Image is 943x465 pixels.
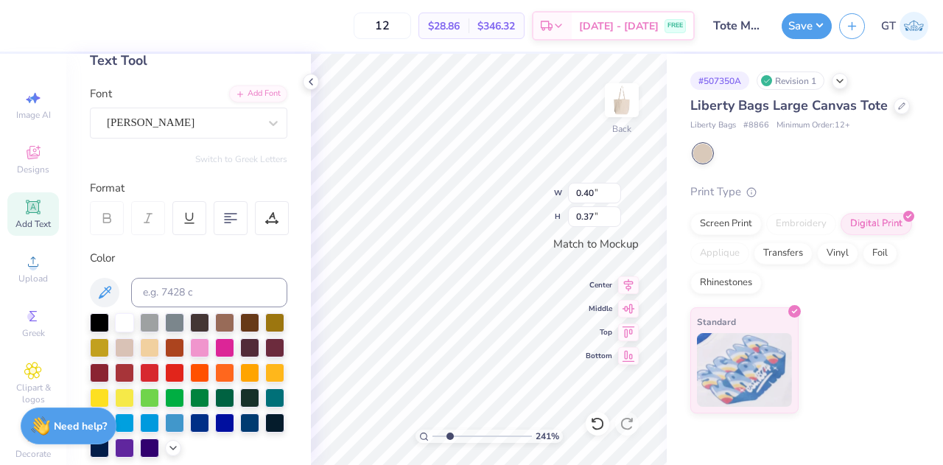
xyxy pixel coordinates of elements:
span: Designs [17,164,49,175]
span: Add Text [15,218,51,230]
span: Bottom [586,351,612,361]
div: Revision 1 [757,71,824,90]
span: Center [586,280,612,290]
div: Transfers [754,242,813,265]
span: Minimum Order: 12 + [777,119,850,132]
div: Foil [863,242,897,265]
div: Text Tool [90,51,287,71]
span: Liberty Bags Large Canvas Tote [690,97,888,114]
img: Standard [697,333,792,407]
span: Decorate [15,448,51,460]
div: # 507350A [690,71,749,90]
button: Switch to Greek Letters [195,153,287,165]
span: FREE [667,21,683,31]
div: Rhinestones [690,272,762,294]
span: $28.86 [428,18,460,34]
input: – – [354,13,411,39]
div: Color [90,250,287,267]
span: Liberty Bags [690,119,736,132]
span: Middle [586,304,612,314]
div: Applique [690,242,749,265]
span: Greek [22,327,45,339]
span: Top [586,327,612,338]
div: Vinyl [817,242,858,265]
a: GT [881,12,928,41]
span: Image AI [16,109,51,121]
input: e.g. 7428 c [131,278,287,307]
img: Gayathree Thangaraj [900,12,928,41]
input: Untitled Design [702,11,774,41]
button: Save [782,13,832,39]
span: [DATE] - [DATE] [579,18,659,34]
div: Add Font [229,85,287,102]
div: Digital Print [841,213,912,235]
span: Upload [18,273,48,284]
div: Format [90,180,289,197]
span: # 8866 [743,119,769,132]
span: $346.32 [477,18,515,34]
span: GT [881,18,896,35]
div: Back [612,122,631,136]
strong: Need help? [54,419,107,433]
span: Clipart & logos [7,382,59,405]
div: Print Type [690,183,914,200]
div: Embroidery [766,213,836,235]
img: Back [607,85,637,115]
div: Screen Print [690,213,762,235]
span: 241 % [536,430,559,443]
label: Font [90,85,112,102]
span: Standard [697,314,736,329]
